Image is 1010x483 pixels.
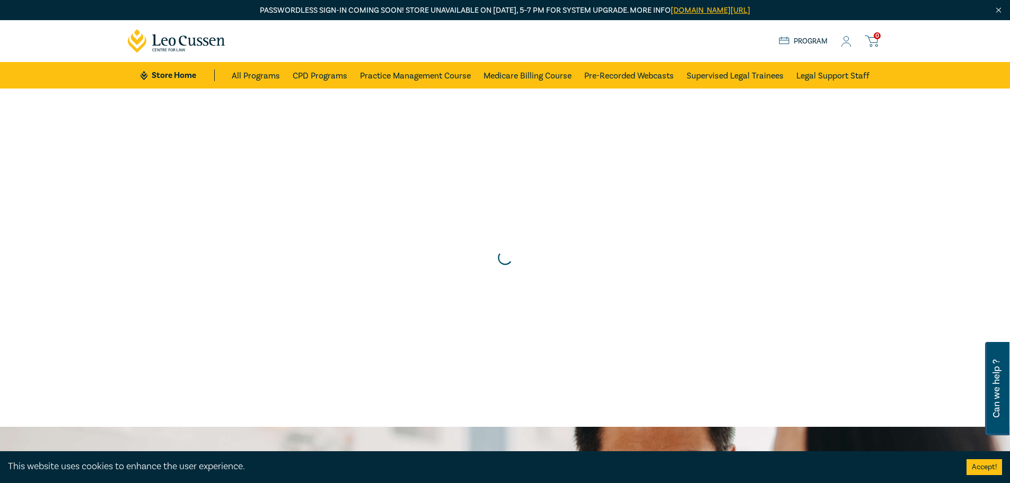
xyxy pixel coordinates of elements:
[967,459,1002,475] button: Accept cookies
[796,62,870,89] a: Legal Support Staff
[140,69,214,81] a: Store Home
[360,62,471,89] a: Practice Management Course
[484,62,572,89] a: Medicare Billing Course
[991,348,1002,429] span: Can we help ?
[994,6,1003,15] img: Close
[874,32,881,39] span: 0
[671,5,750,15] a: [DOMAIN_NAME][URL]
[584,62,674,89] a: Pre-Recorded Webcasts
[128,5,883,16] p: Passwordless sign-in coming soon! Store unavailable on [DATE], 5–7 PM for system upgrade. More info
[232,62,280,89] a: All Programs
[779,36,828,47] a: Program
[293,62,347,89] a: CPD Programs
[687,62,784,89] a: Supervised Legal Trainees
[8,460,951,473] div: This website uses cookies to enhance the user experience.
